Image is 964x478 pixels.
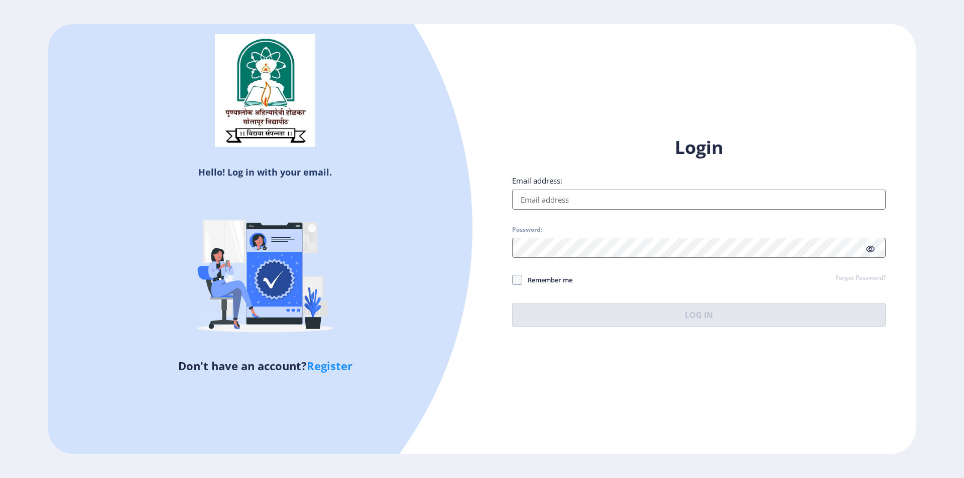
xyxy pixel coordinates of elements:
[512,226,542,234] label: Password:
[307,358,352,373] a: Register
[56,358,474,374] h5: Don't have an account?
[512,303,886,327] button: Log In
[835,274,886,283] a: Forgot Password?
[512,135,886,160] h1: Login
[215,34,315,147] img: sulogo.png
[177,182,353,358] img: Verified-rafiki.svg
[512,176,562,186] label: Email address:
[512,190,886,210] input: Email address
[522,274,572,286] span: Remember me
